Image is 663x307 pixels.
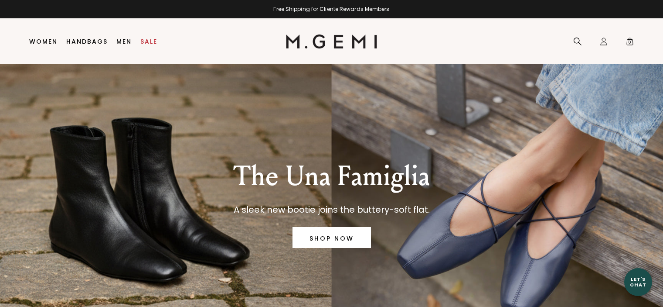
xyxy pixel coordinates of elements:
p: A sleek new bootie joins the buttery-soft flat. [233,203,430,217]
a: Sale [140,38,157,45]
p: The Una Famiglia [233,161,430,192]
div: Let's Chat [624,276,652,287]
a: Women [29,38,58,45]
img: M.Gemi [286,34,377,48]
a: SHOP NOW [292,227,371,248]
span: 0 [626,39,634,48]
a: Men [116,38,132,45]
a: Handbags [66,38,108,45]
